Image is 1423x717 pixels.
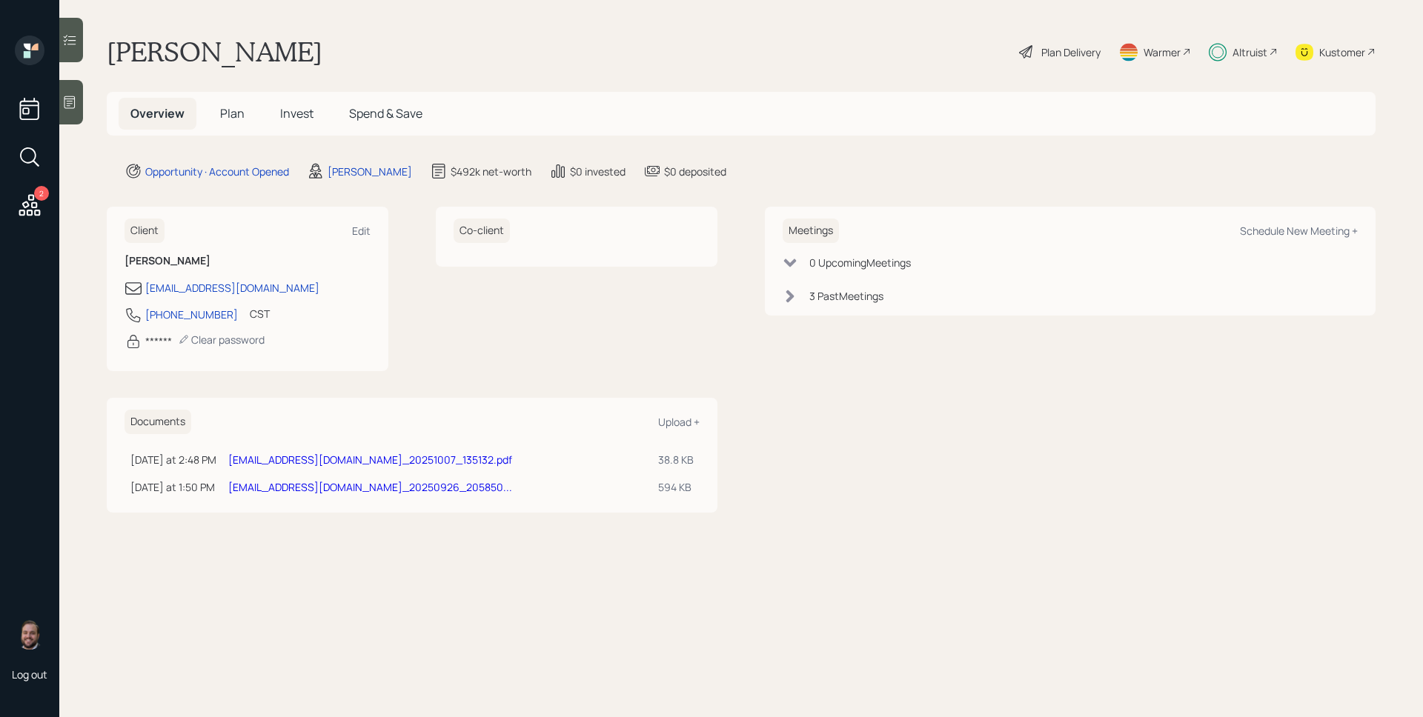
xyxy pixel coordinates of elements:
h6: [PERSON_NAME] [125,255,371,267]
div: Kustomer [1319,44,1365,60]
div: $0 deposited [664,164,726,179]
h6: Co-client [454,219,510,243]
div: 594 KB [658,479,694,495]
div: [PHONE_NUMBER] [145,307,238,322]
a: [EMAIL_ADDRESS][DOMAIN_NAME]_20250926_205850... [228,480,512,494]
h6: Documents [125,410,191,434]
div: [PERSON_NAME] [328,164,412,179]
span: Invest [280,105,314,121]
div: Clear password [178,333,265,347]
div: 3 Past Meeting s [809,288,883,304]
div: Plan Delivery [1041,44,1101,60]
h1: [PERSON_NAME] [107,36,322,68]
div: [DATE] at 2:48 PM [130,452,216,467]
img: james-distasi-headshot.png [15,620,44,650]
div: Opportunity · Account Opened [145,164,289,179]
div: Edit [352,224,371,238]
h6: Client [125,219,165,243]
span: Overview [130,105,185,121]
div: $492k net-worth [451,164,531,179]
div: 2 [34,186,49,201]
div: Warmer [1144,44,1181,60]
div: Altruist [1233,44,1267,60]
span: Plan [220,105,245,121]
div: [DATE] at 1:50 PM [130,479,216,495]
div: CST [250,306,270,321]
div: Log out [12,667,47,681]
h6: Meetings [783,219,839,243]
span: Spend & Save [349,105,422,121]
div: $0 invested [570,164,626,179]
div: Upload + [658,415,700,429]
div: 0 Upcoming Meeting s [809,255,911,270]
a: [EMAIL_ADDRESS][DOMAIN_NAME]_20251007_135132.pdf [228,453,512,467]
div: Schedule New Meeting + [1240,224,1358,238]
div: [EMAIL_ADDRESS][DOMAIN_NAME] [145,280,319,296]
div: 38.8 KB [658,452,694,467]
